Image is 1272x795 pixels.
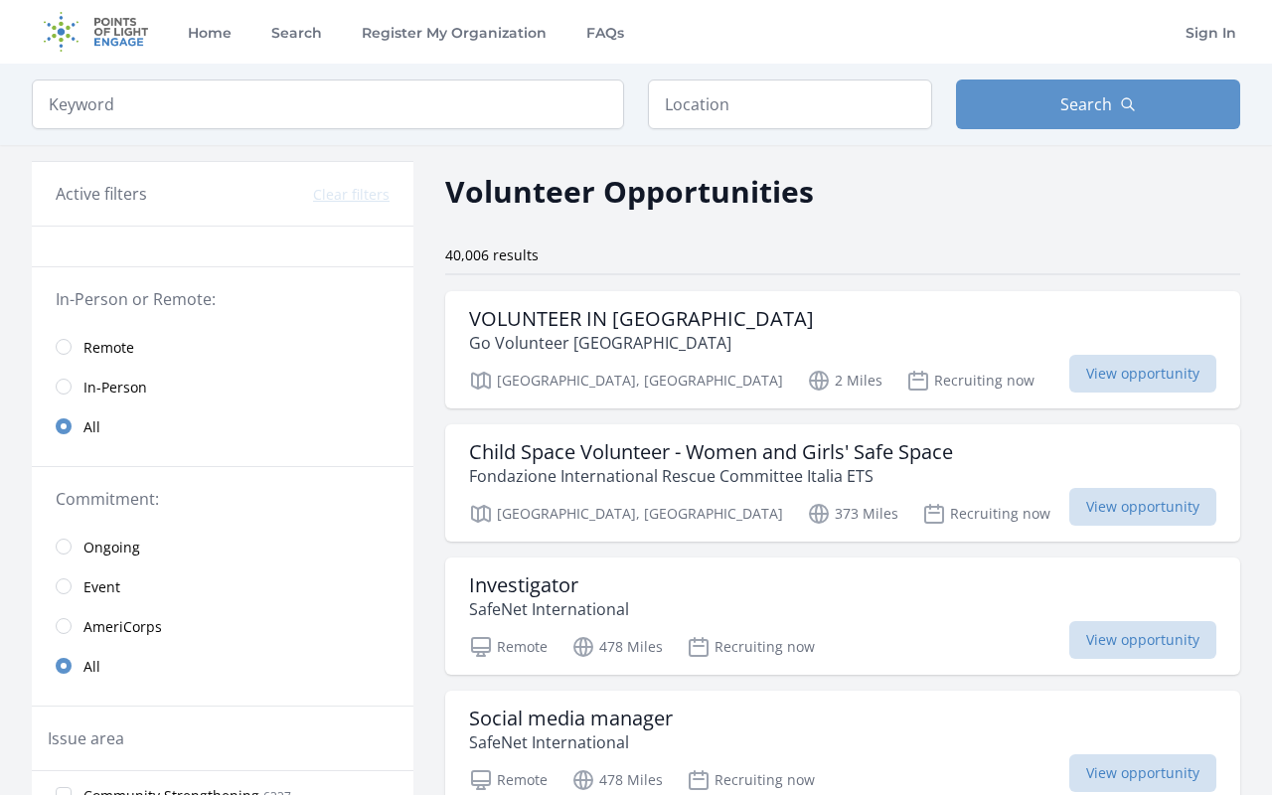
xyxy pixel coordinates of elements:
[32,606,413,646] a: AmeriCorps
[32,367,413,406] a: In-Person
[469,707,673,730] h3: Social media manager
[469,369,783,393] p: [GEOGRAPHIC_DATA], [GEOGRAPHIC_DATA]
[445,557,1240,675] a: Investigator SafeNet International Remote 478 Miles Recruiting now View opportunity
[469,597,629,621] p: SafeNet International
[32,406,413,446] a: All
[469,307,814,331] h3: VOLUNTEER IN [GEOGRAPHIC_DATA]
[1060,92,1112,116] span: Search
[1069,488,1216,526] span: View opportunity
[469,464,953,488] p: Fondazione International Rescue Committee Italia ETS
[469,440,953,464] h3: Child Space Volunteer - Women and Girls' Safe Space
[956,79,1240,129] button: Search
[313,185,390,205] button: Clear filters
[83,617,162,637] span: AmeriCorps
[906,369,1034,393] p: Recruiting now
[83,378,147,397] span: In-Person
[648,79,932,129] input: Location
[445,291,1240,408] a: VOLUNTEER IN [GEOGRAPHIC_DATA] Go Volunteer [GEOGRAPHIC_DATA] [GEOGRAPHIC_DATA], [GEOGRAPHIC_DATA...
[83,538,140,557] span: Ongoing
[32,527,413,566] a: Ongoing
[56,182,147,206] h3: Active filters
[83,657,100,677] span: All
[687,635,815,659] p: Recruiting now
[445,424,1240,542] a: Child Space Volunteer - Women and Girls' Safe Space Fondazione International Rescue Committee Ita...
[571,635,663,659] p: 478 Miles
[469,730,673,754] p: SafeNet International
[807,369,882,393] p: 2 Miles
[32,79,624,129] input: Keyword
[56,487,390,511] legend: Commitment:
[83,338,134,358] span: Remote
[83,577,120,597] span: Event
[32,646,413,686] a: All
[922,502,1050,526] p: Recruiting now
[56,287,390,311] legend: In-Person or Remote:
[1069,754,1216,792] span: View opportunity
[445,245,539,264] span: 40,006 results
[469,331,814,355] p: Go Volunteer [GEOGRAPHIC_DATA]
[571,768,663,792] p: 478 Miles
[48,726,124,750] legend: Issue area
[1069,621,1216,659] span: View opportunity
[469,502,783,526] p: [GEOGRAPHIC_DATA], [GEOGRAPHIC_DATA]
[469,635,548,659] p: Remote
[32,327,413,367] a: Remote
[1069,355,1216,393] span: View opportunity
[83,417,100,437] span: All
[445,169,814,214] h2: Volunteer Opportunities
[807,502,898,526] p: 373 Miles
[469,573,629,597] h3: Investigator
[32,566,413,606] a: Event
[687,768,815,792] p: Recruiting now
[469,768,548,792] p: Remote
